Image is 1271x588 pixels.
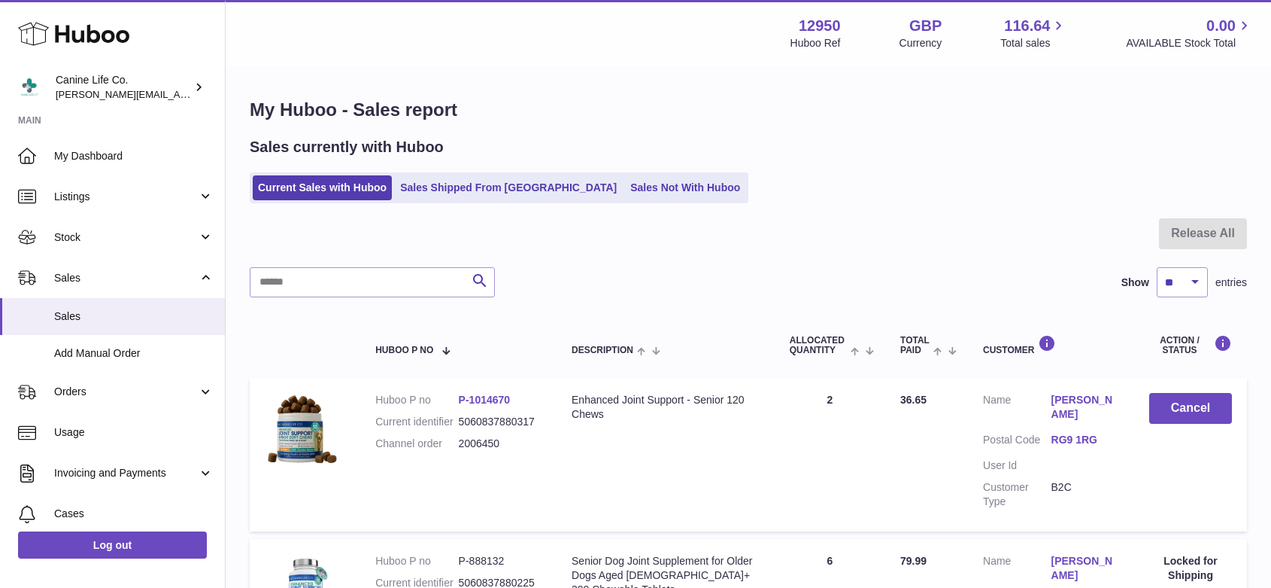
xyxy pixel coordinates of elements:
[1126,16,1253,50] a: 0.00 AVAILABLE Stock Total
[1000,16,1067,50] a: 116.64 Total sales
[1149,554,1232,583] div: Locked for Shipping
[900,555,927,567] span: 79.99
[625,175,745,200] a: Sales Not With Huboo
[375,415,458,429] dt: Current identifier
[459,394,511,406] a: P-1014670
[983,480,1051,509] dt: Customer Type
[375,437,458,451] dt: Channel order
[459,437,541,451] dd: 2006450
[56,73,191,102] div: Canine Life Co.
[250,98,1247,122] h1: My Huboo - Sales report
[983,459,1051,473] dt: User Id
[799,16,841,36] strong: 12950
[18,76,41,99] img: kevin@clsgltd.co.uk
[572,346,633,355] span: Description
[375,346,433,355] span: Huboo P no
[572,393,760,422] div: Enhanced Joint Support - Senior 120 Chews
[1121,276,1149,290] label: Show
[1149,335,1232,355] div: Action / Status
[983,554,1051,586] dt: Name
[54,466,198,480] span: Invoicing and Payments
[54,230,198,245] span: Stock
[983,393,1051,425] dt: Name
[900,394,927,406] span: 36.65
[909,16,942,36] strong: GBP
[1051,433,1120,447] a: RG9 1RG
[54,346,214,361] span: Add Manual Order
[1206,16,1236,36] span: 0.00
[1004,16,1050,36] span: 116.64
[54,271,198,285] span: Sales
[54,425,214,440] span: Usage
[1051,480,1120,509] dd: B2C
[375,393,458,407] dt: Huboo P no
[459,415,541,429] dd: 5060837880317
[900,336,930,355] span: Total paid
[375,554,458,568] dt: Huboo P no
[983,335,1119,355] div: Customer
[54,385,198,399] span: Orders
[790,36,841,50] div: Huboo Ref
[983,433,1051,451] dt: Postal Code
[1051,393,1120,422] a: [PERSON_NAME]
[1051,554,1120,583] a: [PERSON_NAME]
[253,175,392,200] a: Current Sales with Huboo
[1215,276,1247,290] span: entries
[54,190,198,204] span: Listings
[775,378,885,531] td: 2
[265,393,340,468] img: 129501747749608.png
[18,532,207,559] a: Log out
[1126,36,1253,50] span: AVAILABLE Stock Total
[56,88,302,100] span: [PERSON_NAME][EMAIL_ADDRESS][DOMAIN_NAME]
[1000,36,1067,50] span: Total sales
[54,309,214,324] span: Sales
[790,336,847,355] span: ALLOCATED Quantity
[54,507,214,521] span: Cases
[1149,393,1232,424] button: Cancel
[459,554,541,568] dd: P-888132
[250,137,444,157] h2: Sales currently with Huboo
[395,175,622,200] a: Sales Shipped From [GEOGRAPHIC_DATA]
[899,36,942,50] div: Currency
[54,149,214,163] span: My Dashboard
